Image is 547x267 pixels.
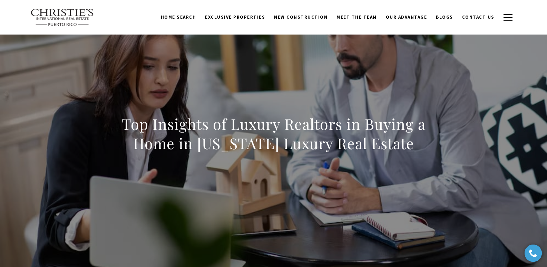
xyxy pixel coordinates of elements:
[205,14,265,20] span: Exclusive Properties
[462,14,495,20] span: Contact Us
[386,14,427,20] span: Our Advantage
[30,9,95,27] img: Christie's International Real Estate text transparent background
[156,11,201,24] a: Home Search
[381,11,432,24] a: Our Advantage
[431,11,458,24] a: Blogs
[274,14,328,20] span: New Construction
[332,11,381,24] a: Meet the Team
[270,11,332,24] a: New Construction
[436,14,453,20] span: Blogs
[121,114,426,153] h1: Top Insights of Luxury Realtors in Buying a Home in [US_STATE] Luxury Real Estate
[201,11,270,24] a: Exclusive Properties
